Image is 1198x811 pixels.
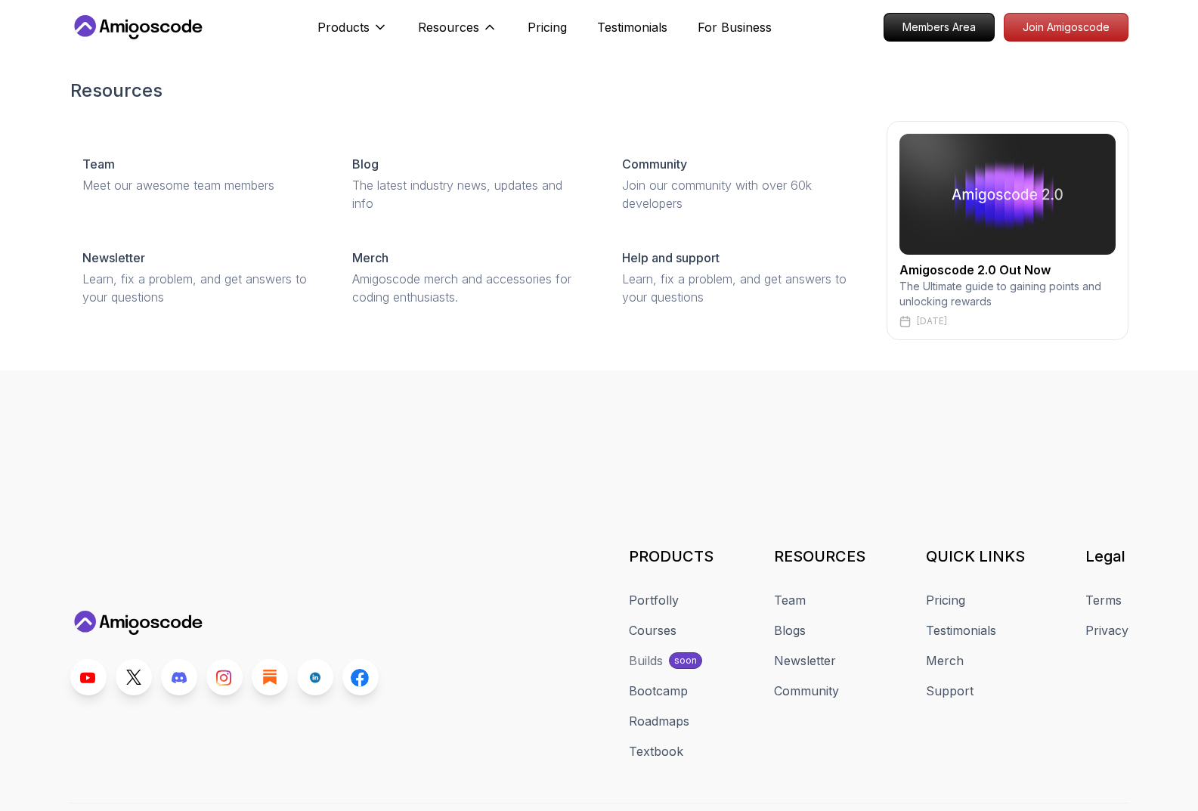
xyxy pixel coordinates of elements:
[70,237,328,318] a: NewsletterLearn, fix a problem, and get answers to your questions
[352,270,586,306] p: Amigoscode merch and accessories for coding enthusiasts.
[317,18,370,36] p: Products
[926,591,965,609] a: Pricing
[774,546,865,567] h3: RESOURCES
[597,18,667,36] a: Testimonials
[70,143,328,206] a: TeamMeet our awesome team members
[887,121,1128,340] a: amigoscode 2.0Amigoscode 2.0 Out NowThe Ultimate guide to gaining points and unlocking rewards[DATE]
[1085,591,1122,609] a: Terms
[1085,546,1128,567] h3: Legal
[82,176,316,194] p: Meet our awesome team members
[206,659,243,695] a: Instagram link
[622,270,856,306] p: Learn, fix a problem, and get answers to your questions
[418,18,479,36] p: Resources
[82,249,145,267] p: Newsletter
[610,237,868,318] a: Help and supportLearn, fix a problem, and get answers to your questions
[610,143,868,224] a: CommunityJoin our community with over 60k developers
[352,176,586,212] p: The latest industry news, updates and info
[629,621,676,639] a: Courses
[622,176,856,212] p: Join our community with over 60k developers
[297,659,333,695] a: LinkedIn link
[622,249,720,267] p: Help and support
[70,659,107,695] a: Youtube link
[116,659,152,695] a: Twitter link
[629,742,683,760] a: Textbook
[629,591,679,609] a: Portfolly
[352,249,388,267] p: Merch
[926,621,996,639] a: Testimonials
[884,13,995,42] a: Members Area
[340,143,598,224] a: BlogThe latest industry news, updates and info
[70,79,1128,103] h2: Resources
[899,261,1116,279] h2: Amigoscode 2.0 Out Now
[1004,13,1128,42] a: Join Amigoscode
[629,546,714,567] h3: PRODUCTS
[926,682,974,700] a: Support
[342,659,379,695] a: Facebook link
[774,591,806,609] a: Team
[82,155,115,173] p: Team
[884,14,994,41] p: Members Area
[629,652,663,670] div: Builds
[629,712,689,730] a: Roadmaps
[774,652,836,670] a: Newsletter
[899,279,1116,309] p: The Ultimate guide to gaining points and unlocking rewards
[629,682,688,700] a: Bootcamp
[340,237,598,318] a: MerchAmigoscode merch and accessories for coding enthusiasts.
[82,270,316,306] p: Learn, fix a problem, and get answers to your questions
[899,134,1116,255] img: amigoscode 2.0
[917,315,947,327] p: [DATE]
[774,621,806,639] a: Blogs
[1085,621,1128,639] a: Privacy
[1005,14,1128,41] p: Join Amigoscode
[528,18,567,36] a: Pricing
[622,155,687,173] p: Community
[698,18,772,36] a: For Business
[418,18,497,48] button: Resources
[926,652,964,670] a: Merch
[352,155,379,173] p: Blog
[252,659,288,695] a: Blog link
[926,546,1025,567] h3: QUICK LINKS
[161,659,197,695] a: Discord link
[317,18,388,48] button: Products
[774,682,839,700] a: Community
[674,655,697,667] p: soon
